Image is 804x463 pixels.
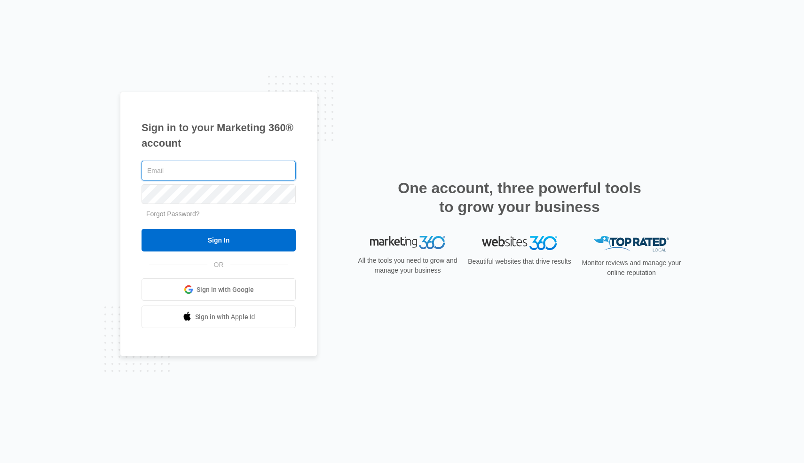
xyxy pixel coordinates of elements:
input: Sign In [142,229,296,251]
span: OR [207,260,230,270]
img: Top Rated Local [594,236,669,251]
p: All the tools you need to grow and manage your business [355,256,460,275]
span: Sign in with Google [197,285,254,295]
img: Marketing 360 [370,236,445,249]
a: Sign in with Apple Id [142,306,296,328]
span: Sign in with Apple Id [195,312,255,322]
p: Beautiful websites that drive results [467,257,572,267]
h2: One account, three powerful tools to grow your business [395,179,644,216]
h1: Sign in to your Marketing 360® account [142,120,296,151]
p: Monitor reviews and manage your online reputation [579,258,684,278]
a: Sign in with Google [142,278,296,301]
img: Websites 360 [482,236,557,250]
input: Email [142,161,296,180]
a: Forgot Password? [146,210,200,218]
